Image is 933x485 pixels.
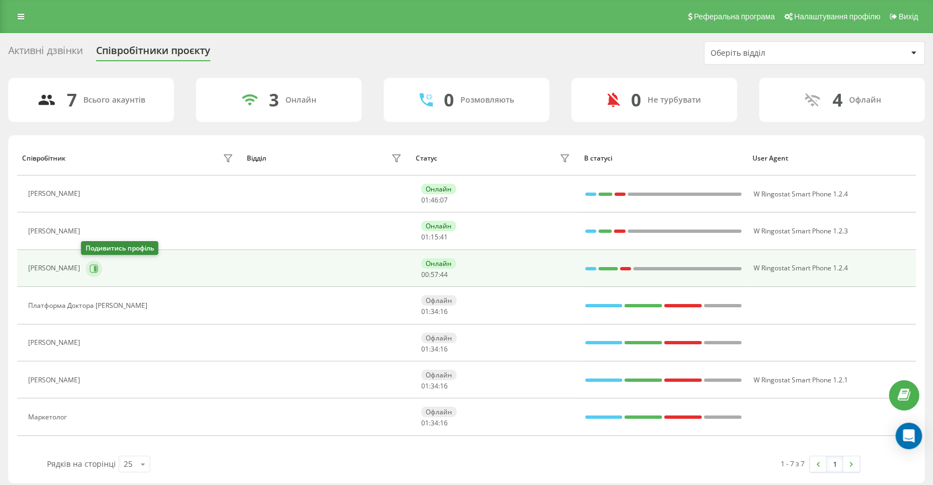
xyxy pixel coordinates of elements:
div: 0 [444,89,454,110]
div: Співробітник [22,154,66,162]
div: Всього акаунтів [83,95,145,105]
div: Відділ [247,154,266,162]
span: 15 [431,232,438,242]
div: : : [421,233,448,241]
div: [PERSON_NAME] [28,339,83,347]
span: 01 [421,307,429,316]
div: Офлайн [849,95,881,105]
span: 16 [440,344,448,354]
div: 0 [631,89,641,110]
div: Платформа Доктора [PERSON_NAME] [28,302,150,310]
div: [PERSON_NAME] [28,376,83,384]
div: : : [421,271,448,279]
span: 34 [431,344,438,354]
div: : : [421,196,448,204]
span: 01 [421,418,429,428]
span: W Ringostat Smart Phone 1.2.4 [754,189,848,199]
div: Онлайн [285,95,316,105]
div: Подивитись профіль [81,241,158,255]
div: Маркетолог [28,413,70,421]
span: Налаштування профілю [794,12,880,21]
div: [PERSON_NAME] [28,190,83,198]
span: 34 [431,418,438,428]
div: : : [421,308,448,316]
span: 16 [440,418,448,428]
div: Оберіть відділ [711,49,842,58]
span: 41 [440,232,448,242]
div: [PERSON_NAME] [28,264,83,272]
div: Офлайн [421,295,457,306]
div: [PERSON_NAME] [28,227,83,235]
div: В статусі [584,154,742,162]
div: Офлайн [421,407,457,417]
div: 1 - 7 з 7 [781,458,804,469]
span: Вихід [899,12,918,21]
a: 1 [826,456,843,472]
span: 46 [431,195,438,205]
div: : : [421,419,448,427]
span: Рядків на сторінці [47,459,116,469]
div: : : [421,382,448,390]
div: Співробітники проєкту [96,45,210,62]
span: 00 [421,270,429,279]
div: Активні дзвінки [8,45,83,62]
div: 3 [269,89,279,110]
span: 16 [440,381,448,391]
span: Реферальна програма [694,12,775,21]
div: Офлайн [421,333,457,343]
div: Онлайн [421,184,456,194]
div: Статус [416,154,437,162]
span: 01 [421,232,429,242]
div: 7 [67,89,77,110]
span: 44 [440,270,448,279]
span: 07 [440,195,448,205]
div: 4 [833,89,842,110]
span: 01 [421,195,429,205]
span: 34 [431,381,438,391]
span: W Ringostat Smart Phone 1.2.3 [754,226,848,236]
div: Онлайн [421,221,456,231]
div: 25 [124,459,132,470]
span: 16 [440,307,448,316]
span: 01 [421,344,429,354]
div: User Agent [752,154,910,162]
span: W Ringostat Smart Phone 1.2.1 [754,375,848,385]
div: Не турбувати [648,95,701,105]
div: Open Intercom Messenger [895,423,922,449]
div: Офлайн [421,370,457,380]
span: 01 [421,381,429,391]
div: Розмовляють [460,95,514,105]
div: Онлайн [421,258,456,269]
div: : : [421,345,448,353]
span: 57 [431,270,438,279]
span: 34 [431,307,438,316]
span: W Ringostat Smart Phone 1.2.4 [754,263,848,273]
